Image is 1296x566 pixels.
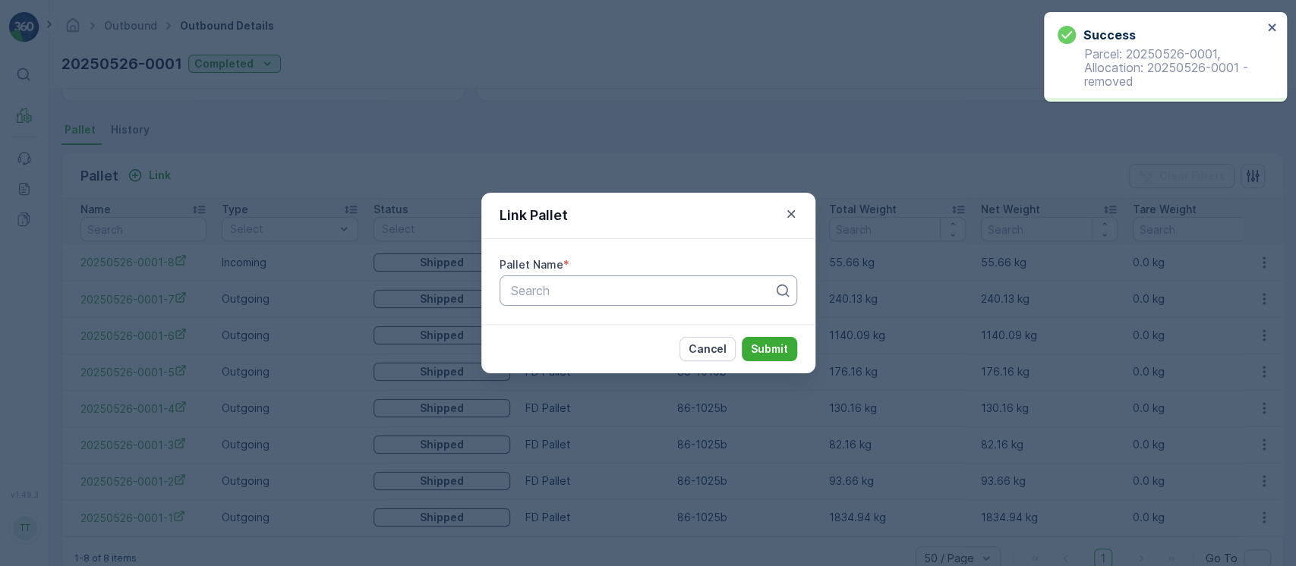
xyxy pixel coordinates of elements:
[511,281,774,300] p: Search
[1267,21,1278,36] button: close
[1083,26,1136,44] h3: Success
[500,258,563,271] label: Pallet Name
[742,337,797,361] button: Submit
[1058,47,1263,88] p: Parcel: 20250526-0001, Allocation: 20250526-0001 - removed
[500,205,568,226] p: Link Pallet
[689,341,727,357] p: Cancel
[680,337,736,361] button: Cancel
[751,341,788,357] p: Submit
